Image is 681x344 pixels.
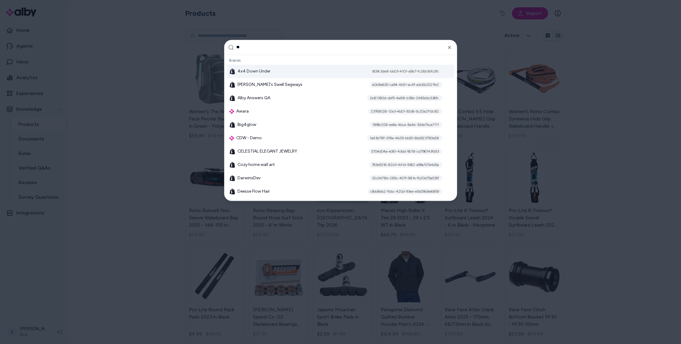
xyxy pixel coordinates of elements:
[229,109,234,114] img: alby Logo
[367,95,442,101] div: 2e81380d-def5-4a88-b39d-2485dbc536fc
[229,136,234,140] img: alby Logo
[369,82,442,88] div: a0b8a630-ca94-4b51-ac4f-adc6b2521fe2
[369,122,442,128] div: 1896c026-ee6a-4bca-8a4e-30de7bca7111
[238,175,261,181] span: DarwinsDev
[238,162,275,168] span: Cozy home wall art
[369,68,442,74] div: 809c3de8-bb03-4101-a9b7-fc26b3bfc0fc
[238,82,303,88] span: [PERSON_NAME]'s Swell Segways
[238,68,271,74] span: 4x4 Down Under
[238,188,270,194] span: Deesse Flow Hair
[367,135,442,141] div: 1a43b78f-2f8a-4b29-bb50-6bb923780a58
[369,148,442,154] div: 5704d04a-e061-43dd-9018-cd796743fd53
[227,56,454,65] div: Brands
[238,148,298,154] span: CELESTIAL ELEGANT JEWELRY
[238,122,257,128] span: Big4glow
[224,55,457,201] div: Suggestions
[238,95,271,101] span: Alby Answers QA
[237,135,262,141] span: CDW - Demo
[367,188,442,194] div: c9dd6eb2-fbbc-420d-93ee-e5b09b8e6859
[368,108,442,114] div: 23768026-12e3-4b01-92d6-5c20a2f1dc82
[369,175,442,181] div: 32c0478b-285c-401f-981e-fb20d75a535f
[237,108,249,114] span: Awara
[369,162,442,168] div: 763e5016-82d3-441d-9362-a99a107a4d5a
